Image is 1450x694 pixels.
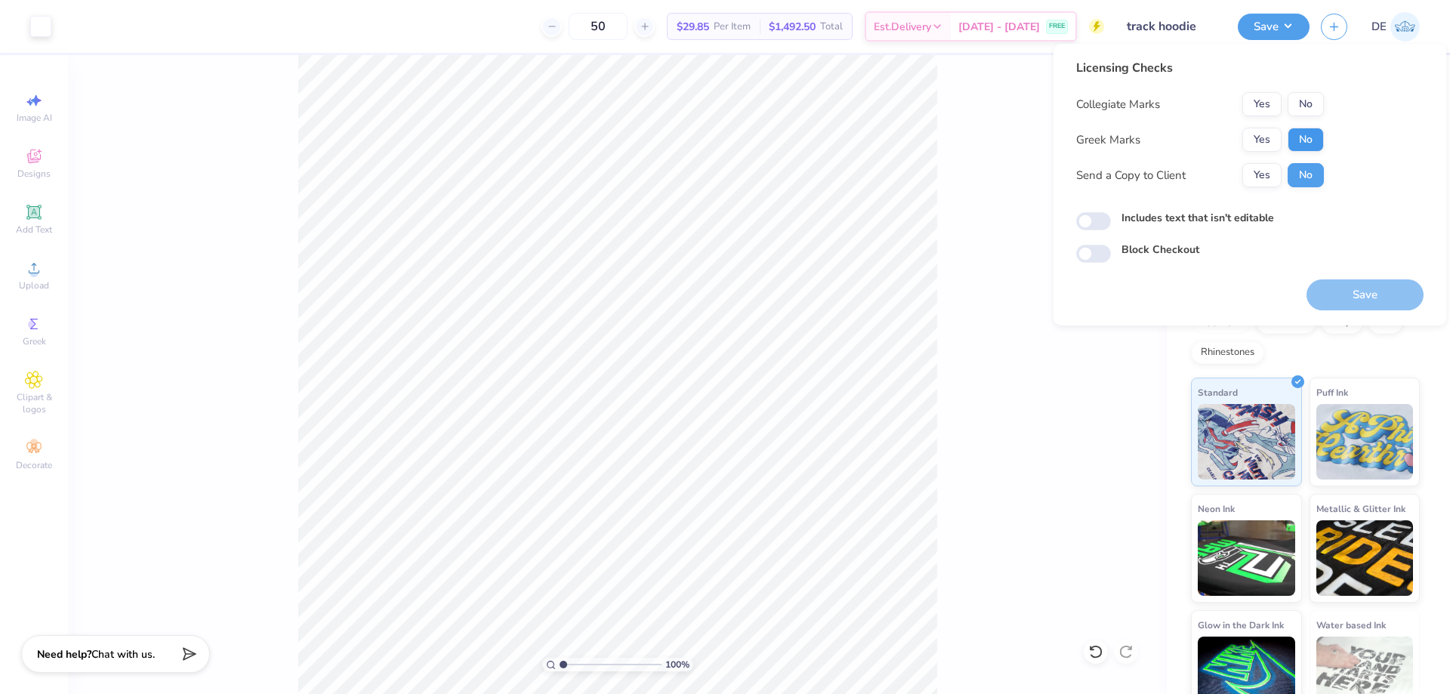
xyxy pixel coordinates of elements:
[569,13,628,40] input: – –
[1191,341,1264,364] div: Rhinestones
[8,391,60,415] span: Clipart & logos
[1076,59,1324,77] div: Licensing Checks
[1390,12,1420,42] img: Djian Evardoni
[1316,501,1405,517] span: Metallic & Glitter Ink
[1316,384,1348,400] span: Puff Ink
[1198,384,1238,400] span: Standard
[1076,96,1160,113] div: Collegiate Marks
[1288,128,1324,152] button: No
[17,112,52,124] span: Image AI
[1198,404,1295,480] img: Standard
[16,224,52,236] span: Add Text
[1288,163,1324,187] button: No
[1316,617,1386,633] span: Water based Ink
[769,19,816,35] span: $1,492.50
[23,335,46,347] span: Greek
[665,658,690,671] span: 100 %
[1198,617,1284,633] span: Glow in the Dark Ink
[1371,18,1387,35] span: DE
[1242,128,1282,152] button: Yes
[1121,210,1274,226] label: Includes text that isn't editable
[1076,131,1140,149] div: Greek Marks
[16,459,52,471] span: Decorate
[1242,163,1282,187] button: Yes
[677,19,709,35] span: $29.85
[1049,21,1065,32] span: FREE
[1316,404,1414,480] img: Puff Ink
[1242,92,1282,116] button: Yes
[37,647,91,662] strong: Need help?
[17,168,51,180] span: Designs
[1238,14,1310,40] button: Save
[958,19,1040,35] span: [DATE] - [DATE]
[1316,520,1414,596] img: Metallic & Glitter Ink
[1288,92,1324,116] button: No
[19,279,49,291] span: Upload
[91,647,155,662] span: Chat with us.
[874,19,931,35] span: Est. Delivery
[1198,520,1295,596] img: Neon Ink
[1371,12,1420,42] a: DE
[1121,242,1199,258] label: Block Checkout
[714,19,751,35] span: Per Item
[1115,11,1226,42] input: Untitled Design
[820,19,843,35] span: Total
[1076,167,1186,184] div: Send a Copy to Client
[1198,501,1235,517] span: Neon Ink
